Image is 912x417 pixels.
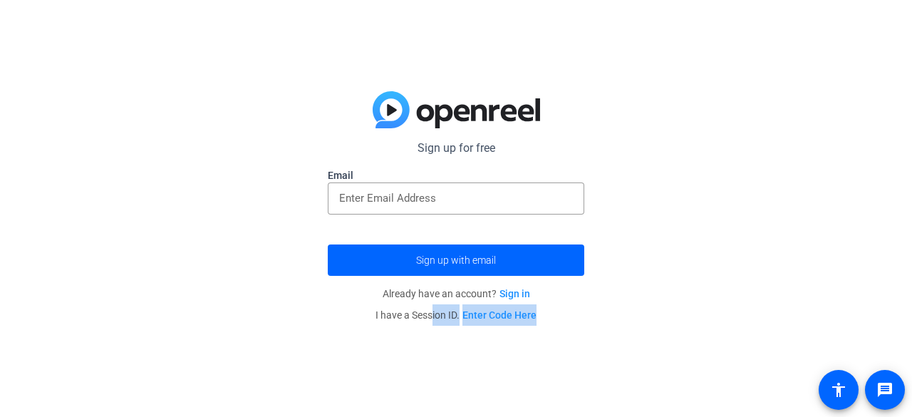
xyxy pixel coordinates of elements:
label: Email [328,168,584,182]
p: Sign up for free [328,140,584,157]
span: Already have an account? [383,288,530,299]
mat-icon: accessibility [830,381,847,398]
a: Sign in [499,288,530,299]
mat-icon: message [876,381,893,398]
button: Sign up with email [328,244,584,276]
a: Enter Code Here [462,309,537,321]
span: I have a Session ID. [375,309,537,321]
input: Enter Email Address [339,190,573,207]
img: blue-gradient.svg [373,91,540,128]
